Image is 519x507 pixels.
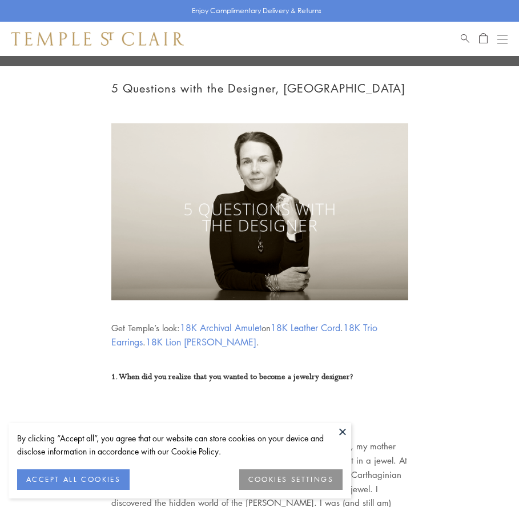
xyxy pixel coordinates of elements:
img: tt2-banner.png [111,123,408,300]
button: COOKIES SETTINGS [239,469,343,490]
a: Search [461,32,469,46]
iframe: Gorgias live chat messenger [468,459,508,496]
img: Temple St. Clair [11,32,184,46]
button: ACCEPT ALL COOKIES [17,469,130,490]
a: 18K Leather Cord [271,321,340,334]
a: 18K Archival Amulet [180,321,261,334]
a: 18K Lion [PERSON_NAME] [146,336,256,348]
div: By clicking “Accept all”, you agree that our website can store cookies on your device and disclos... [17,432,343,458]
a: Open Shopping Bag [479,32,488,46]
button: Open navigation [497,32,508,46]
p: Enjoy Complimentary Delivery & Returns [192,5,321,17]
h1: 5 Questions with the Designer, [GEOGRAPHIC_DATA] [111,79,408,98]
div: Get Temple’s look: on . . . [111,321,408,349]
strong: 1. When did you realize that you wanted to become a jewelry designer? [111,372,353,382]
